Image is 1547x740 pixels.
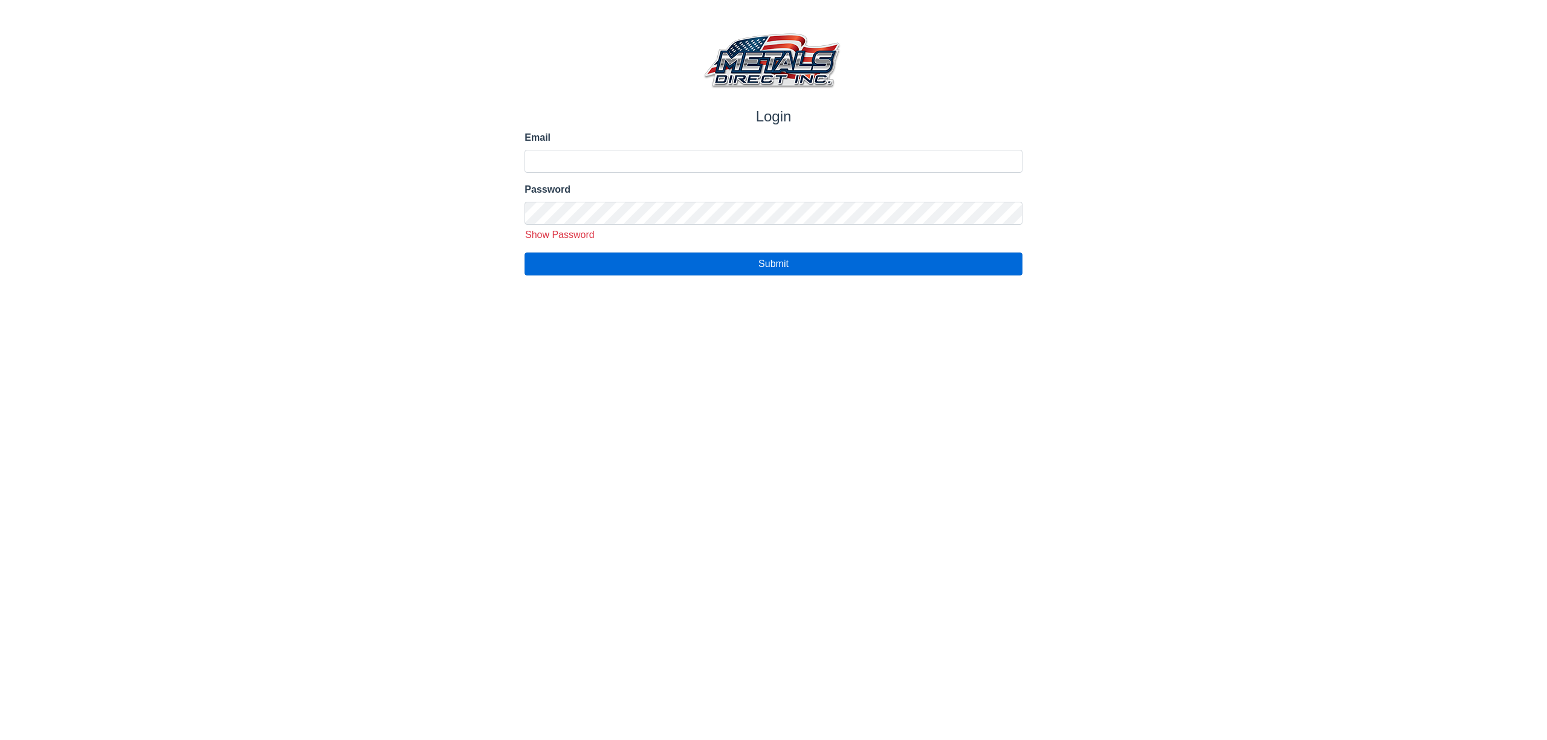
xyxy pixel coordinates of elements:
[525,130,1022,145] label: Email
[758,259,789,269] span: Submit
[520,227,599,243] button: Show Password
[525,182,1022,197] label: Password
[525,253,1022,275] button: Submit
[525,230,595,240] span: Show Password
[525,108,1022,126] h1: Login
